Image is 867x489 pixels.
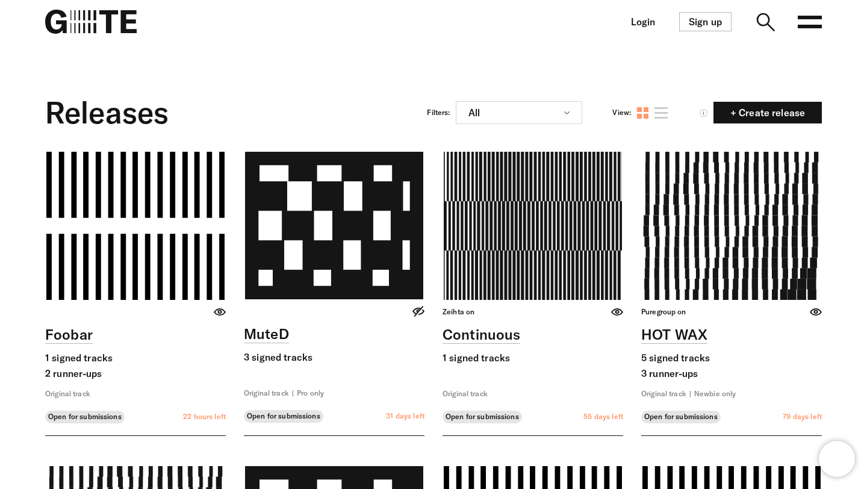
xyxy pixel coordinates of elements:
a: MuteD [244,325,289,343]
a: HOT WAX [641,325,707,344]
div: Releases [45,92,169,134]
div: View: [612,108,631,117]
span: + Create release [721,108,815,117]
iframe: Brevo live chat [819,441,855,477]
a: Foobar [45,325,93,344]
a: Continuous [443,325,520,344]
a: + Create release [713,102,822,123]
a: Login [631,17,655,27]
div: Filters: [427,108,450,117]
img: G=TE [45,10,137,34]
button: All [456,101,582,124]
a: Sign up [679,12,732,31]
